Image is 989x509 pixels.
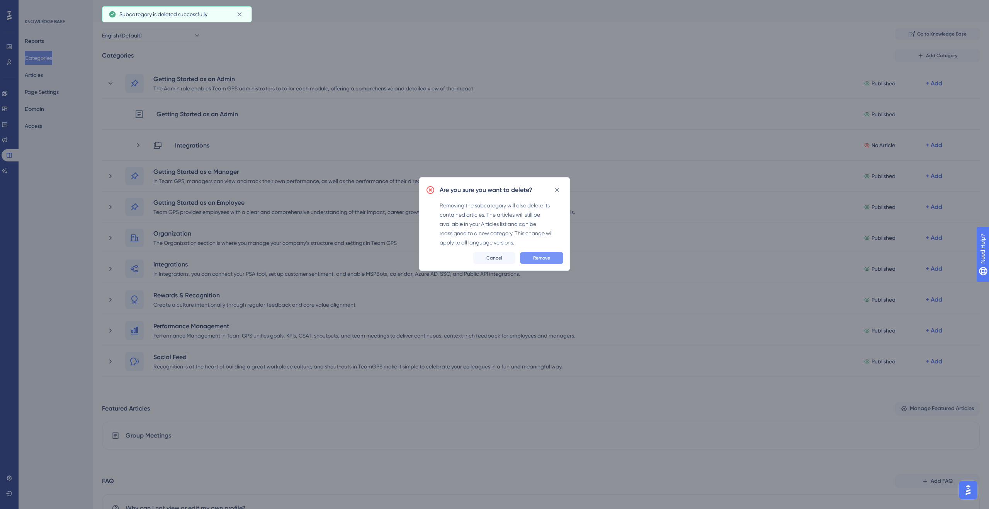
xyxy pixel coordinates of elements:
[119,10,207,19] span: Subcategory is deleted successfully
[18,2,48,11] span: Need Help?
[533,255,550,261] span: Remove
[957,478,980,502] iframe: UserGuiding AI Assistant Launcher
[486,255,502,261] span: Cancel
[440,185,532,195] h2: Are you sure you want to delete?
[440,201,563,247] div: Removing the subcategory will also delete its contained articles. The articles will still be avai...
